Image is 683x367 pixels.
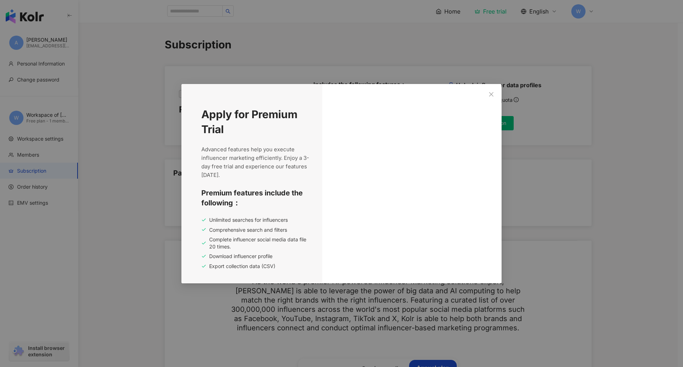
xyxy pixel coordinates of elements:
[201,145,309,179] span: Advanced features help you execute influencer marketing efficiently. Enjoy a 3-day free trial and...
[201,236,309,250] div: Complete influencer social media data file 20 times.
[201,188,309,208] span: Premium features include the following：
[201,216,309,224] div: Unlimited searches for influencers
[201,253,309,260] div: Download influencer profile
[488,91,494,97] span: close
[201,262,309,269] div: Export collection data (CSV)
[201,107,309,137] span: Apply for Premium Trial
[484,87,498,101] button: Close
[201,226,309,233] div: Comprehensive search and filters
